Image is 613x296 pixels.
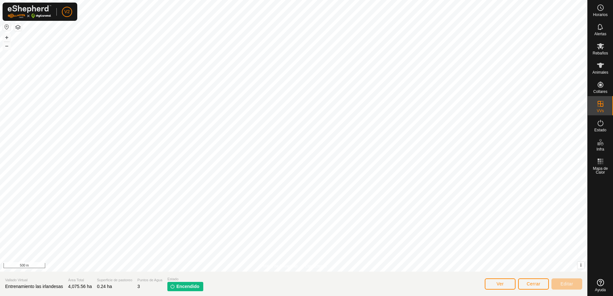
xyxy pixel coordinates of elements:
span: Rebaños [592,51,608,55]
button: – [3,42,11,50]
button: + [3,34,11,41]
span: Animales [592,70,608,74]
span: Infra [596,147,604,151]
img: Logo Gallagher [8,5,51,18]
span: 0.24 ha [97,284,112,289]
span: Ayuda [595,288,606,292]
a: Ayuda [588,276,613,294]
span: Puntos de Agua [138,277,163,283]
span: Ver [497,281,504,286]
a: Contáctenos [305,263,327,269]
button: i [577,262,584,269]
span: Área Total [68,277,92,283]
span: Editar [560,281,573,286]
span: Estado [594,128,606,132]
span: VVs [597,109,604,113]
span: V2 [64,8,70,15]
span: Superficie de pastoreo [97,277,132,283]
span: Collares [593,90,607,94]
button: Ver [485,278,516,290]
span: Horarios [593,13,608,17]
span: Vallado Virtual [5,277,63,283]
span: i [580,262,582,268]
span: Mapa de Calor [589,167,611,174]
span: Encendido [176,283,199,290]
span: Alertas [594,32,606,36]
a: Política de Privacidad [261,263,298,269]
span: Entrenamiento las irlandesas [5,284,63,289]
button: Editar [551,278,582,290]
span: Cerrar [527,281,541,286]
button: Restablecer Mapa [3,23,11,31]
span: 3 [138,284,140,289]
button: Capas del Mapa [14,23,22,31]
span: 4,075.56 ha [68,284,92,289]
button: Cerrar [518,278,549,290]
span: Estado [167,276,203,282]
img: encender [170,284,175,289]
